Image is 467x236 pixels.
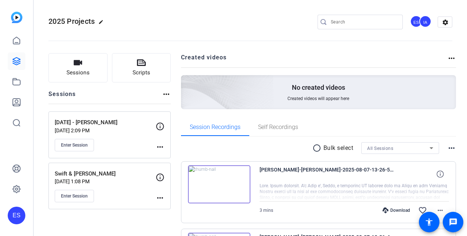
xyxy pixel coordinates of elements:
[379,207,414,213] div: Download
[188,165,250,203] img: thumb-nail
[162,90,171,99] mat-icon: more_horiz
[260,208,273,213] span: 3 mins
[323,144,354,152] p: Bulk select
[156,193,164,202] mat-icon: more_horiz
[449,218,457,226] mat-icon: message
[55,190,94,202] button: Enter Session
[438,17,453,28] mat-icon: settings
[112,53,171,82] button: Scripts
[410,15,422,27] div: ES
[418,206,427,215] mat-icon: favorite_border
[419,15,432,28] ngx-avatar: Ioanna Athanasopoulos
[258,124,298,130] span: Self Recordings
[367,146,393,151] span: All Sessions
[8,207,25,224] div: ES
[410,15,423,28] ngx-avatar: Erin Silkowski
[156,143,164,151] mat-icon: more_horiz
[61,142,88,148] span: Enter Session
[133,69,150,77] span: Scripts
[436,206,445,215] mat-icon: more_horiz
[181,53,448,67] h2: Created videos
[425,218,434,226] mat-icon: accessibility
[48,90,76,104] h2: Sessions
[48,17,95,26] span: 2025 Projects
[419,15,431,27] div: IA
[48,53,108,82] button: Sessions
[55,128,156,133] p: [DATE] 2:09 PM
[61,193,88,199] span: Enter Session
[287,96,349,102] span: Created videos will appear here
[55,170,156,178] p: Swift & [PERSON_NAME]
[55,118,156,127] p: [DATE] - [PERSON_NAME]
[99,3,274,162] img: Creted videos background
[11,12,22,23] img: blue-gradient.svg
[447,144,456,152] mat-icon: more_horiz
[98,19,107,28] mat-icon: edit
[447,54,456,63] mat-icon: more_horiz
[331,18,397,26] input: Search
[66,69,90,77] span: Sessions
[55,139,94,151] button: Enter Session
[292,83,345,92] p: No created videos
[260,165,395,183] span: [PERSON_NAME]-[PERSON_NAME]-2025-08-07-13-26-51-387-0
[312,144,323,152] mat-icon: radio_button_unchecked
[55,178,156,184] p: [DATE] 1:08 PM
[190,124,240,130] span: Session Recordings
